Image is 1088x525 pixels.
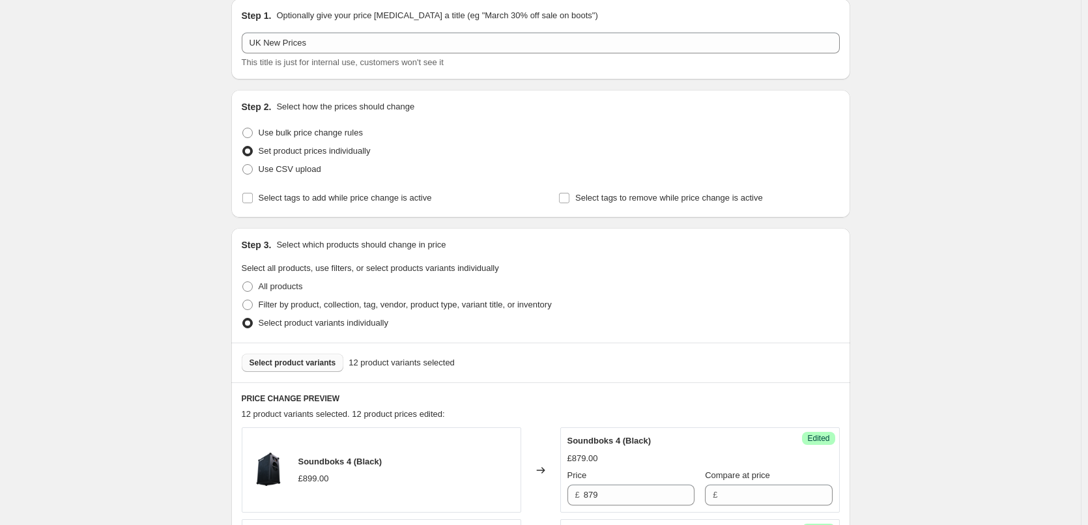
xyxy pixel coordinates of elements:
span: Use CSV upload [259,164,321,174]
span: Soundboks 4 (Black) [298,457,382,466]
span: Compare at price [705,470,770,480]
span: Use bulk price change rules [259,128,363,137]
span: Select tags to remove while price change is active [575,193,763,203]
span: 12 product variants selected [349,356,455,369]
span: This title is just for internal use, customers won't see it [242,57,444,67]
span: Select tags to add while price change is active [259,193,432,203]
img: SOUNDBOKS-4-Black-Side_80x.webp [249,451,288,490]
span: £ [575,490,580,500]
p: Select which products should change in price [276,238,446,251]
h2: Step 2. [242,100,272,113]
span: Filter by product, collection, tag, vendor, product type, variant title, or inventory [259,300,552,309]
span: Set product prices individually [259,146,371,156]
span: All products [259,281,303,291]
span: Select all products, use filters, or select products variants individually [242,263,499,273]
span: 12 product variants selected. 12 product prices edited: [242,409,445,419]
h6: PRICE CHANGE PREVIEW [242,393,840,404]
span: £ [713,490,717,500]
span: Select product variants individually [259,318,388,328]
span: Edited [807,433,829,444]
input: 30% off holiday sale [242,33,840,53]
span: Select product variants [250,358,336,368]
span: Soundboks 4 (Black) [567,436,651,446]
p: Optionally give your price [MEDICAL_DATA] a title (eg "March 30% off sale on boots") [276,9,597,22]
button: Select product variants [242,354,344,372]
p: Select how the prices should change [276,100,414,113]
span: Price [567,470,587,480]
div: £879.00 [567,452,598,465]
h2: Step 3. [242,238,272,251]
h2: Step 1. [242,9,272,22]
div: £899.00 [298,472,329,485]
